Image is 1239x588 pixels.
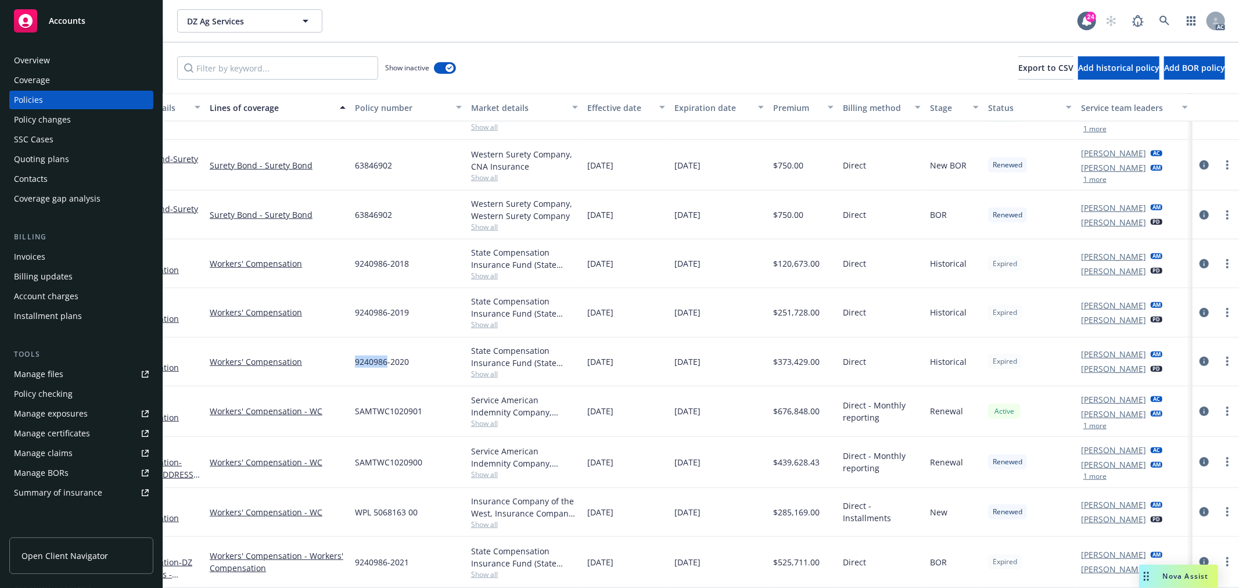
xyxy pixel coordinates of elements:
span: [DATE] [674,456,701,468]
a: SSC Cases [9,130,153,149]
a: circleInformation [1197,208,1211,222]
div: Insurance Company of the West, Insurance Company of the West (ICW) [471,495,578,519]
span: 9240986-2020 [355,356,409,368]
button: DZ Ag Services [177,9,322,33]
div: Policy number [355,102,449,114]
span: Renewal [930,405,963,417]
a: Workers' Compensation - Workers' Compensation [210,550,346,574]
div: State Compensation Insurance Fund (State Fund) [471,295,578,320]
div: State Compensation Insurance Fund (State Fund) [471,246,578,271]
button: Status [983,94,1076,121]
div: Coverage [14,71,50,89]
span: Direct - Installments [843,500,921,524]
span: Show all [471,369,578,379]
span: 9240986-2018 [355,257,409,270]
span: Show all [471,320,578,329]
button: 1 more [1083,176,1107,183]
a: circleInformation [1197,257,1211,271]
button: Effective date [583,94,670,121]
span: Historical [930,306,967,318]
a: Coverage gap analysis [9,189,153,208]
a: [PERSON_NAME] [1081,444,1146,456]
span: 9240986-2021 [355,556,409,568]
div: Policy changes [14,110,71,129]
span: Direct [843,356,866,368]
a: Installment plans [9,307,153,325]
span: Renewed [993,160,1022,170]
span: Show all [471,418,578,428]
a: Workers' Compensation - WC [210,506,346,518]
span: $750.00 [773,159,803,171]
a: [PERSON_NAME] [1081,216,1146,228]
div: Installment plans [14,307,82,325]
span: Historical [930,356,967,368]
a: Workers' Compensation - WC [210,405,346,417]
a: Surety Bond - Surety Bond [210,209,346,221]
span: Direct [843,306,866,318]
div: Invoices [14,248,45,266]
span: Show all [471,569,578,579]
button: 1 more [1083,422,1107,429]
div: Manage exposures [14,404,88,423]
span: [DATE] [674,556,701,568]
button: Expiration date [670,94,768,121]
a: [PERSON_NAME] [1081,458,1146,471]
a: [PERSON_NAME] [1081,314,1146,326]
div: State Compensation Insurance Fund (State Fund) [471,345,578,369]
a: circleInformation [1197,404,1211,418]
a: Billing updates [9,267,153,286]
a: [PERSON_NAME] [1081,202,1146,214]
button: Market details [466,94,583,121]
span: BOR [930,556,947,568]
a: Policy changes [9,110,153,129]
button: Service team leaders [1076,94,1193,121]
button: Lines of coverage [205,94,350,121]
a: more [1220,354,1234,368]
a: [PERSON_NAME] [1081,408,1146,420]
div: Manage claims [14,444,73,462]
span: 63846902 [355,209,392,221]
span: [DATE] [587,306,613,318]
span: Expired [993,356,1017,367]
div: 24 [1086,12,1096,22]
span: Nova Assist [1163,571,1209,581]
span: [DATE] [674,506,701,518]
div: Billing [9,231,153,243]
a: Report a Bug [1126,9,1150,33]
a: more [1220,555,1234,569]
span: Show all [471,469,578,479]
div: Drag to move [1139,565,1154,588]
span: $676,848.00 [773,405,820,417]
span: [DATE] [587,556,613,568]
span: [DATE] [587,356,613,368]
a: more [1220,208,1234,222]
a: Policies [9,91,153,109]
span: Historical [930,257,967,270]
span: [DATE] [674,356,701,368]
a: [PERSON_NAME] [1081,393,1146,406]
div: State Compensation Insurance Fund (State Fund) [471,545,578,569]
span: $525,711.00 [773,556,820,568]
span: $373,429.00 [773,356,820,368]
a: Manage claims [9,444,153,462]
div: Premium [773,102,821,114]
div: Western Surety Company, CNA Insurance [471,148,578,173]
span: [DATE] [674,257,701,270]
a: Contacts [9,170,153,188]
span: [DATE] [674,306,701,318]
a: Account charges [9,287,153,306]
a: [PERSON_NAME] [1081,147,1146,159]
span: Expired [993,307,1017,318]
a: circleInformation [1197,555,1211,569]
a: Policy checking [9,385,153,403]
div: Policies [14,91,43,109]
div: Contacts [14,170,48,188]
span: [DATE] [674,209,701,221]
a: Manage exposures [9,404,153,423]
span: Show inactive [385,63,429,73]
button: 1 more [1083,126,1107,132]
div: Billing method [843,102,908,114]
a: Workers' Compensation [210,257,346,270]
span: [DATE] [587,257,613,270]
